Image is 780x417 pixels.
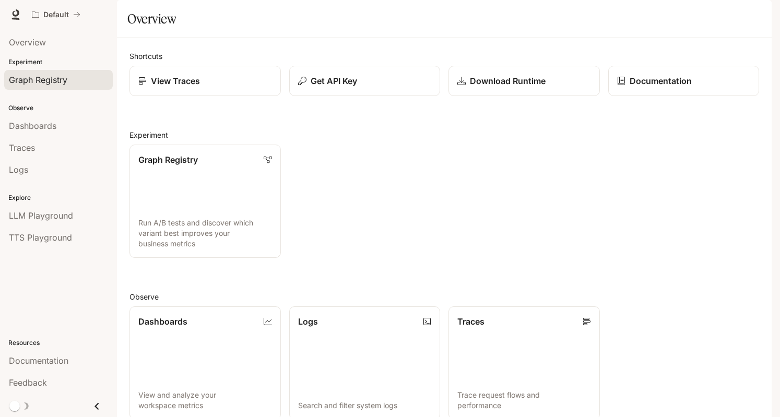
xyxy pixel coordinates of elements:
h1: Overview [127,8,176,29]
p: Download Runtime [470,75,546,87]
p: Graph Registry [138,153,198,166]
p: Get API Key [311,75,357,87]
p: View and analyze your workspace metrics [138,390,272,411]
h2: Observe [129,291,759,302]
p: Default [43,10,69,19]
p: Documentation [630,75,692,87]
a: Documentation [608,66,760,96]
button: Get API Key [289,66,441,96]
a: Graph RegistryRun A/B tests and discover which variant best improves your business metrics [129,145,281,258]
p: View Traces [151,75,200,87]
h2: Shortcuts [129,51,759,62]
a: Download Runtime [448,66,600,96]
a: View Traces [129,66,281,96]
p: Run A/B tests and discover which variant best improves your business metrics [138,218,272,249]
p: Trace request flows and performance [457,390,591,411]
p: Dashboards [138,315,187,328]
p: Traces [457,315,484,328]
h2: Experiment [129,129,759,140]
p: Search and filter system logs [298,400,432,411]
p: Logs [298,315,318,328]
button: All workspaces [27,4,85,25]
